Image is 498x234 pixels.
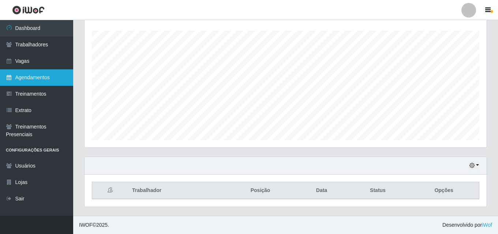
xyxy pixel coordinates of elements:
a: iWof [482,222,492,228]
span: Desenvolvido por [442,221,492,229]
th: Data [296,182,347,199]
img: CoreUI Logo [12,5,45,15]
th: Opções [409,182,479,199]
th: Status [347,182,409,199]
span: IWOF [79,222,93,228]
th: Posição [224,182,296,199]
th: Trabalhador [128,182,224,199]
span: © 2025 . [79,221,109,229]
